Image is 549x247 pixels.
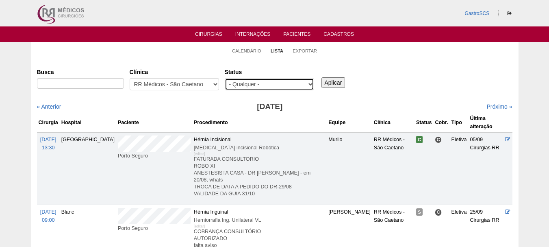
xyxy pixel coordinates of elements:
[194,156,325,197] p: FATURADA CONSULTORIO ROBO XI ANESTESISTA CASA - DR [PERSON_NAME] - em 20/08, whats TROCA DE DATA ...
[194,216,325,224] div: Herniorrafia Ing. Unilateral VL
[435,136,442,143] span: Consultório
[37,103,61,110] a: « Anterior
[435,209,442,216] span: Consultório
[40,137,56,151] a: [DATE] 13:30
[60,132,116,205] td: [GEOGRAPHIC_DATA]
[60,113,116,133] th: Hospital
[194,150,205,158] div: [editar]
[468,132,503,205] td: 05/09 Cirurgias RR
[416,208,423,216] span: Suspensa
[40,209,56,215] span: [DATE]
[194,144,325,152] div: [MEDICAL_DATA] incisional Robótica
[321,77,345,88] input: Aplicar
[464,11,489,16] a: GastroSCS
[414,113,434,133] th: Status
[40,209,56,223] a: [DATE] 09:00
[468,113,503,133] th: Última alteração
[433,113,449,133] th: Cobr.
[192,132,327,205] td: Hérnia Incisional
[195,31,222,38] a: Cirurgias
[271,48,283,54] a: Lista
[416,136,423,143] span: Confirmada
[118,152,191,160] div: Porto Seguro
[327,132,372,205] td: Murilo
[450,113,469,133] th: Tipo
[283,31,310,39] a: Pacientes
[37,78,124,89] input: Digite os termos que você deseja procurar.
[118,224,191,232] div: Porto Seguro
[507,11,512,16] i: Sair
[486,103,512,110] a: Próximo »
[37,68,124,76] label: Busca
[232,48,261,54] a: Calendário
[327,113,372,133] th: Equipe
[194,222,205,230] div: [editar]
[505,209,510,215] a: Editar
[293,48,317,54] a: Exportar
[42,217,55,223] span: 09:00
[372,113,414,133] th: Clínica
[323,31,354,39] a: Cadastros
[130,68,219,76] label: Clínica
[235,31,271,39] a: Internações
[40,137,56,142] span: [DATE]
[505,137,510,142] a: Editar
[372,132,414,205] td: RR Médicos - São Caetano
[192,113,327,133] th: Procedimento
[37,113,60,133] th: Cirurgia
[225,68,314,76] label: Status
[151,101,388,113] h3: [DATE]
[450,132,469,205] td: Eletiva
[116,113,192,133] th: Paciente
[42,145,55,151] span: 13:30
